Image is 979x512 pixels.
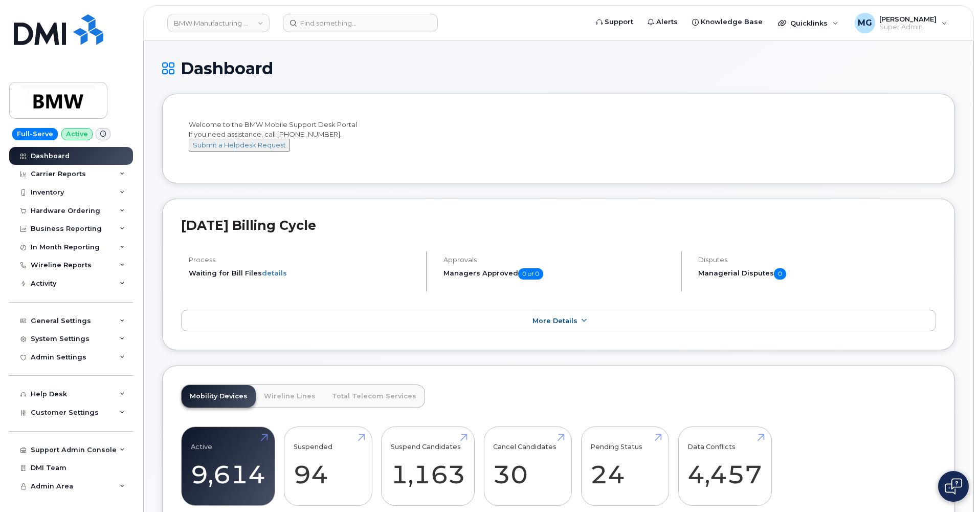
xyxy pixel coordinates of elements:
span: More Details [532,317,577,325]
button: Submit a Helpdesk Request [189,139,290,152]
h4: Disputes [698,256,936,264]
span: 0 [774,268,786,280]
a: details [262,269,287,277]
div: Welcome to the BMW Mobile Support Desk Portal If you need assistance, call [PHONE_NUMBER]. [189,120,928,161]
a: Submit a Helpdesk Request [189,141,290,149]
img: Open chat [945,478,962,495]
a: Suspend Candidates 1,163 [391,433,465,500]
h4: Process [189,256,417,264]
a: Cancel Candidates 30 [493,433,562,500]
a: Wireline Lines [256,385,324,408]
span: 0 of 0 [518,268,543,280]
h5: Managerial Disputes [698,268,936,280]
a: Pending Status 24 [590,433,659,500]
a: Total Telecom Services [324,385,425,408]
a: Mobility Devices [182,385,256,408]
h4: Approvals [443,256,672,264]
a: Suspended 94 [294,433,363,500]
a: Active 9,614 [191,433,265,500]
li: Waiting for Bill Files [189,268,417,278]
h5: Managers Approved [443,268,672,280]
h2: [DATE] Billing Cycle [181,218,936,233]
h1: Dashboard [162,59,955,77]
a: Data Conflicts 4,457 [687,433,762,500]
